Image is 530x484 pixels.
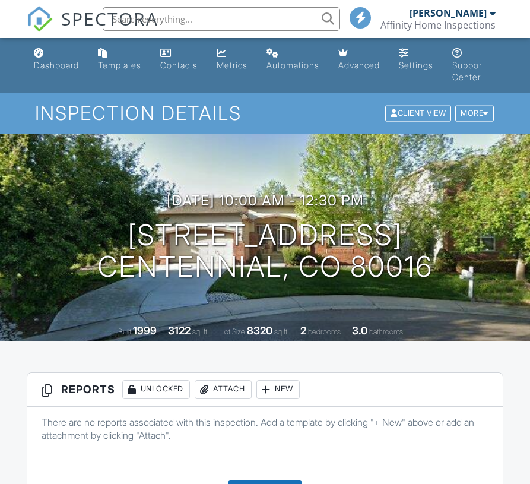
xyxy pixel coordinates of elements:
[274,327,289,336] span: sq.ft.
[266,60,319,70] div: Automations
[380,19,496,31] div: Affinity Home Inspections
[168,324,191,337] div: 3122
[155,43,202,77] a: Contacts
[42,416,489,442] p: There are no reports associated with this inspection. Add a template by clicking "+ New" above or...
[27,373,503,407] h3: Reports
[262,43,324,77] a: Automations (Basic)
[308,327,341,336] span: bedrooms
[27,6,53,32] img: The Best Home Inspection Software - Spectora
[247,324,272,337] div: 8320
[220,327,245,336] span: Lot Size
[384,108,454,117] a: Client View
[195,380,252,399] div: Attach
[192,327,209,336] span: sq. ft.
[256,380,300,399] div: New
[35,103,495,124] h1: Inspection Details
[27,16,158,41] a: SPECTORA
[410,7,487,19] div: [PERSON_NAME]
[29,43,84,77] a: Dashboard
[448,43,502,88] a: Support Center
[455,106,494,122] div: More
[167,192,364,208] h3: [DATE] 10:00 am - 12:30 pm
[61,6,158,31] span: SPECTORA
[118,327,131,336] span: Built
[352,324,367,337] div: 3.0
[160,60,198,70] div: Contacts
[103,7,340,31] input: Search everything...
[334,43,385,77] a: Advanced
[369,327,403,336] span: bathrooms
[133,324,157,337] div: 1999
[385,106,451,122] div: Client View
[97,220,433,283] h1: [STREET_ADDRESS] Centennial, CO 80016
[394,43,438,77] a: Settings
[338,60,380,70] div: Advanced
[34,60,79,70] div: Dashboard
[399,60,433,70] div: Settings
[93,43,146,77] a: Templates
[98,60,141,70] div: Templates
[452,60,485,82] div: Support Center
[300,324,306,337] div: 2
[212,43,252,77] a: Metrics
[122,380,190,399] div: Unlocked
[217,60,247,70] div: Metrics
